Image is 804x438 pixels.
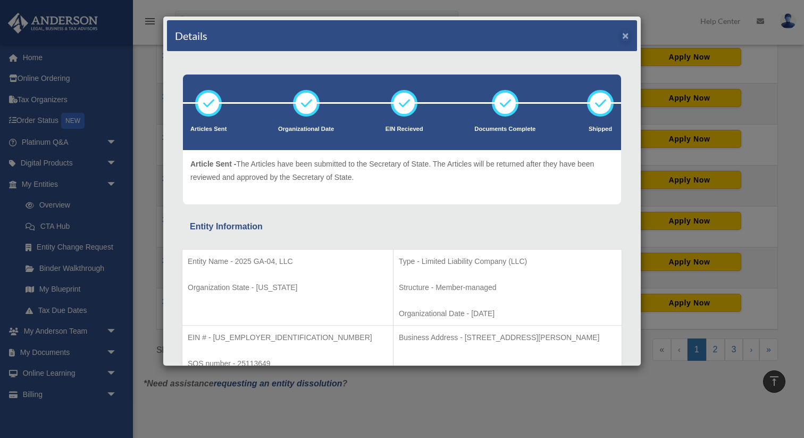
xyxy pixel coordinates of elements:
[587,124,614,135] p: Shipped
[399,255,616,268] p: Type - Limited Liability Company (LLC)
[190,124,227,135] p: Articles Sent
[190,158,614,184] p: The Articles have been submitted to the Secretary of State. The Articles will be returned after t...
[188,357,388,370] p: SOS number - 25113649
[399,331,616,344] p: Business Address - [STREET_ADDRESS][PERSON_NAME]
[278,124,334,135] p: Organizational Date
[175,28,207,43] h4: Details
[622,30,629,41] button: ×
[190,160,236,168] span: Article Sent -
[386,124,423,135] p: EIN Recieved
[399,281,616,294] p: Structure - Member-managed
[188,331,388,344] p: EIN # - [US_EMPLOYER_IDENTIFICATION_NUMBER]
[188,281,388,294] p: Organization State - [US_STATE]
[190,219,614,234] div: Entity Information
[188,255,388,268] p: Entity Name - 2025 GA-04, LLC
[474,124,535,135] p: Documents Complete
[399,307,616,320] p: Organizational Date - [DATE]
